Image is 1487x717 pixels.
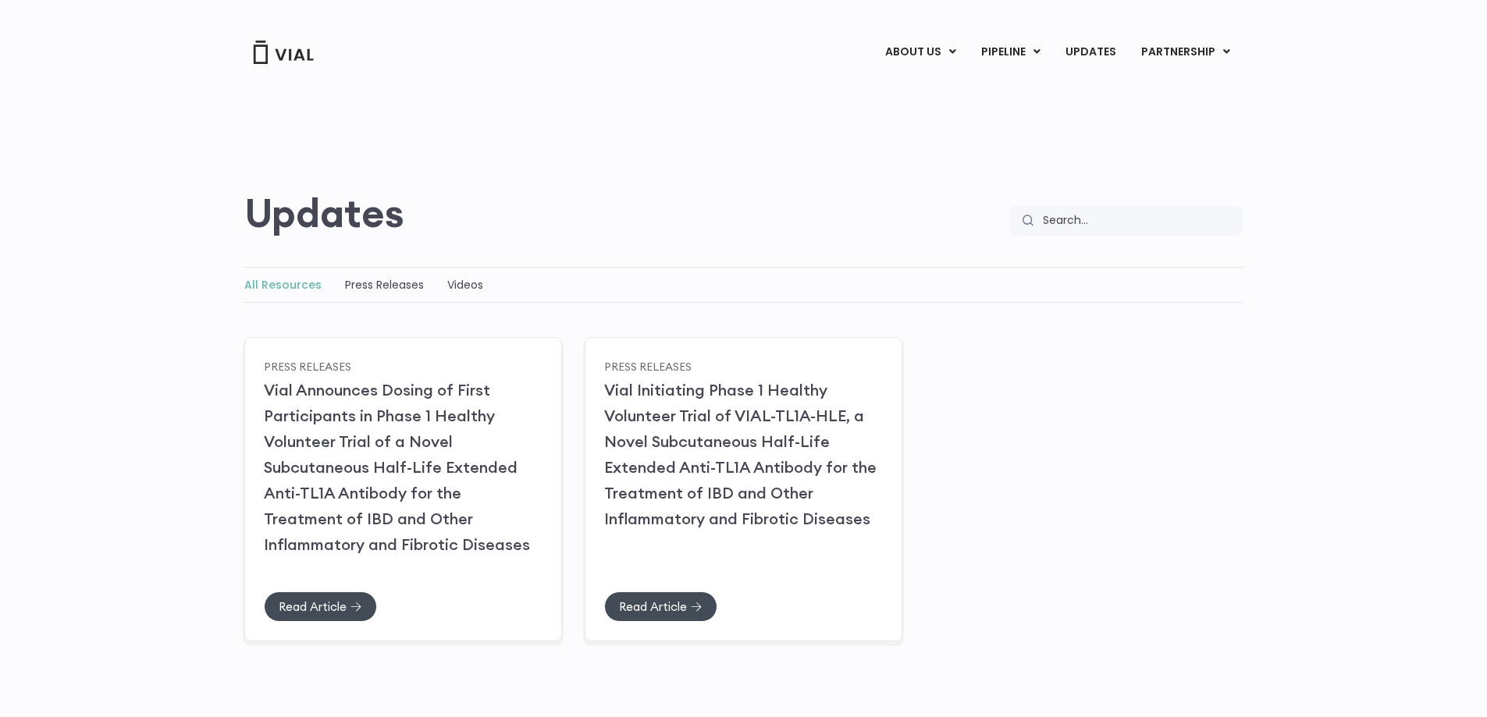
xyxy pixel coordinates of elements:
input: Search... [1033,206,1243,236]
a: Press Releases [264,359,351,373]
a: Videos [447,277,483,293]
span: Read Article [619,601,687,612]
a: ABOUT USMenu Toggle [873,39,968,66]
a: PIPELINEMenu Toggle [969,39,1052,66]
a: Press Releases [604,359,692,373]
a: All Resources [244,277,322,293]
span: Read Article [279,601,347,612]
a: Vial Initiating Phase 1 Healthy Volunteer Trial of VIAL-TL1A-HLE, a Novel Subcutaneous Half-Life ... [604,380,877,528]
h2: Updates [244,190,404,236]
a: Read Article [604,591,717,622]
a: Press Releases [345,277,424,293]
a: Vial Announces Dosing of First Participants in Phase 1 Healthy Volunteer Trial of a Novel Subcuta... [264,380,530,554]
a: PARTNERSHIPMenu Toggle [1129,39,1243,66]
img: Vial Logo [252,41,315,64]
a: Read Article [264,591,377,622]
a: UPDATES [1053,39,1128,66]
